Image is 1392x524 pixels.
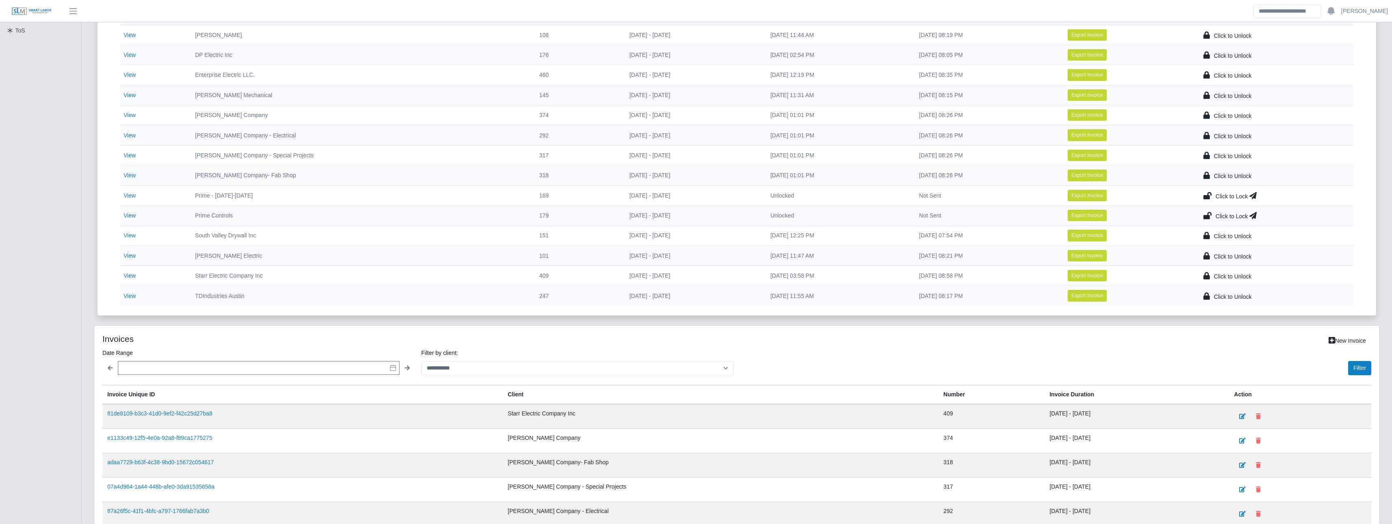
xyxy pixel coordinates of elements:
span: Click to Unlock [1214,113,1252,119]
td: 374 [938,428,1045,453]
span: Click to Unlock [1214,294,1252,300]
span: Click to Unlock [1214,52,1252,59]
td: [DATE] 12:19 PM [764,65,912,85]
button: Export Invoice [1068,210,1107,221]
img: SLM Logo [11,7,52,16]
a: View [124,293,136,299]
span: Click to Unlock [1214,33,1252,39]
span: Click to Unlock [1214,253,1252,260]
td: [PERSON_NAME] Mechanical [189,85,533,105]
td: [DATE] 11:47 AM [764,246,912,265]
td: [DATE] - [DATE] [1045,477,1229,502]
td: 151 [533,226,623,246]
td: [PERSON_NAME] Company - Special Projects [189,145,533,165]
button: Export Invoice [1068,49,1107,61]
label: Date Range [102,348,415,358]
td: [DATE] 01:01 PM [764,145,912,165]
td: [DATE] 08:17 PM [912,286,1061,306]
td: [DATE] 01:01 PM [764,165,912,185]
td: [PERSON_NAME] Company- Fab Shop [189,165,533,185]
td: Unlocked [764,185,912,205]
td: South Valley Drywall Inc [189,226,533,246]
td: [DATE] 01:01 PM [764,125,912,145]
td: [DATE] 11:55 AM [764,286,912,306]
td: [PERSON_NAME] Company - Special Projects [503,477,938,502]
input: Search [1253,4,1321,18]
a: adaa7729-b63f-4c38-9bd0-15672c054617 [107,459,214,465]
td: 108 [533,25,623,45]
td: [DATE] - [DATE] [623,185,764,205]
span: Click to Unlock [1214,233,1252,239]
td: 374 [533,105,623,125]
a: 07a4d964-1a44-448b-afe0-3da91535658a [107,483,215,490]
td: [DATE] 08:05 PM [912,45,1061,65]
button: Filter [1348,361,1371,375]
span: ToS [15,27,25,34]
a: View [124,72,136,78]
td: 318 [533,165,623,185]
span: Click to Unlock [1214,133,1252,139]
span: Click to Unlock [1214,153,1252,159]
td: [DATE] 08:19 PM [912,25,1061,45]
td: Starr Electric Company Inc [503,404,938,429]
th: Invoice Unique ID [102,385,503,404]
td: Unlocked [764,205,912,225]
label: Filter by client: [421,348,734,358]
a: View [124,32,136,38]
td: 101 [533,246,623,265]
td: [DATE] - [DATE] [623,85,764,105]
a: View [124,52,136,58]
td: Prime Controls [189,205,533,225]
a: New Invoice [1323,334,1371,348]
a: View [124,272,136,279]
button: Export Invoice [1068,270,1107,281]
td: [DATE] - [DATE] [1045,428,1229,453]
a: View [124,192,136,199]
td: [DATE] - [DATE] [623,45,764,65]
td: [DATE] - [DATE] [623,65,764,85]
a: View [124,232,136,239]
td: [PERSON_NAME] Company [503,428,938,453]
button: Export Invoice [1068,129,1107,141]
td: 318 [938,453,1045,477]
td: 409 [938,404,1045,429]
button: Export Invoice [1068,190,1107,201]
td: [DATE] - [DATE] [1045,404,1229,429]
span: Click to Unlock [1214,72,1252,79]
td: Not Sent [912,205,1061,225]
td: 179 [533,205,623,225]
td: [DATE] 08:26 PM [912,145,1061,165]
a: [PERSON_NAME] [1341,7,1388,15]
td: Not Sent [912,185,1061,205]
td: [DATE] 01:01 PM [764,105,912,125]
td: [DATE] 08:26 PM [912,125,1061,145]
button: Export Invoice [1068,170,1107,181]
td: [DATE] - [DATE] [623,226,764,246]
button: Export Invoice [1068,250,1107,261]
button: Export Invoice [1068,69,1107,80]
td: [DATE] 08:15 PM [912,85,1061,105]
button: Export Invoice [1068,150,1107,161]
td: [PERSON_NAME] [189,25,533,45]
td: [DATE] - [DATE] [623,246,764,265]
a: View [124,112,136,118]
td: [DATE] - [DATE] [623,165,764,185]
span: Click to Unlock [1214,273,1252,280]
th: Number [938,385,1045,404]
td: 317 [533,145,623,165]
td: [DATE] 12:25 PM [764,226,912,246]
td: [DATE] - [DATE] [623,105,764,125]
button: Export Invoice [1068,230,1107,241]
a: View [124,252,136,259]
a: View [124,212,136,219]
td: 145 [533,85,623,105]
button: Export Invoice [1068,89,1107,101]
button: Export Invoice [1068,290,1107,301]
span: Click to Lock [1216,213,1248,220]
td: DP Electric Inc [189,45,533,65]
a: 81de8109-b3c3-41d0-9ef2-f42c25d27ba8 [107,410,212,417]
td: [PERSON_NAME] Company [189,105,533,125]
button: Export Invoice [1068,29,1107,41]
td: 292 [533,125,623,145]
td: 169 [533,185,623,205]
